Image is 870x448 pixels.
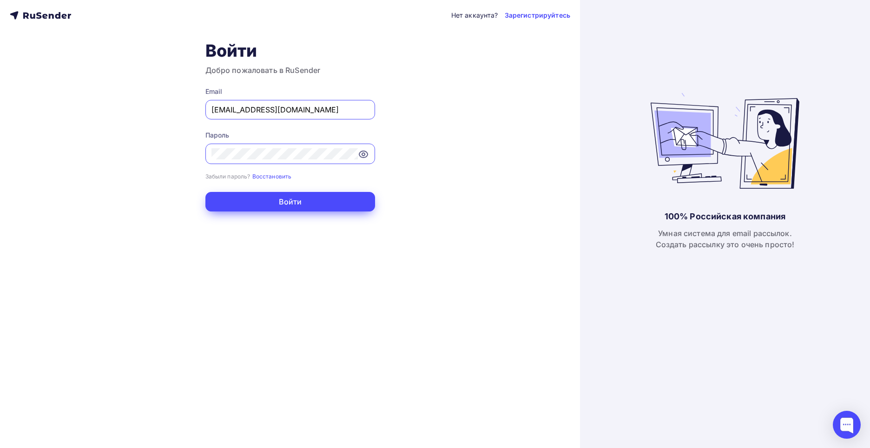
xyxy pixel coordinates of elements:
h1: Войти [205,40,375,61]
div: Умная система для email рассылок. Создать рассылку это очень просто! [656,228,795,250]
a: Восстановить [252,172,292,180]
a: Зарегистрируйтесь [505,11,570,20]
div: Email [205,87,375,96]
div: 100% Российская компания [665,211,785,222]
h3: Добро пожаловать в RuSender [205,65,375,76]
input: Укажите свой email [211,104,369,115]
div: Нет аккаунта? [451,11,498,20]
div: Пароль [205,131,375,140]
small: Восстановить [252,173,292,180]
button: Войти [205,192,375,211]
small: Забыли пароль? [205,173,250,180]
